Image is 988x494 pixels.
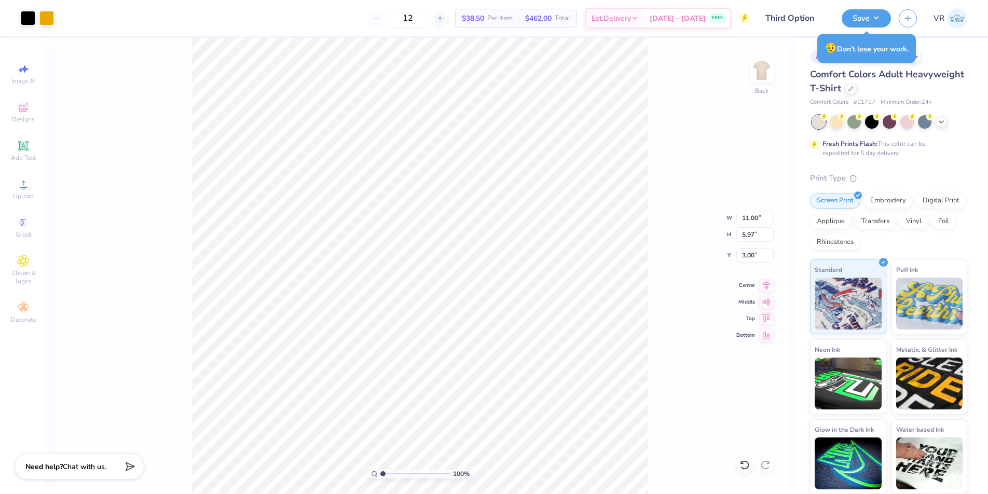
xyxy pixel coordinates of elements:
[822,140,877,148] strong: Fresh Prints Flash:
[896,264,918,275] span: Puff Ink
[758,8,834,29] input: Untitled Design
[810,193,860,209] div: Screen Print
[16,230,32,239] span: Greek
[712,15,723,22] span: FREE
[810,214,852,229] div: Applique
[453,469,470,478] span: 100 %
[842,9,891,28] button: Save
[810,50,852,63] div: # 510630A
[934,12,944,24] span: VR
[854,98,875,107] span: # C1717
[810,68,964,94] span: Comfort Colors Adult Heavyweight T-Shirt
[462,13,484,24] span: $38.50
[810,235,860,250] div: Rhinestones
[487,13,513,24] span: Per Item
[855,214,896,229] div: Transfers
[916,193,966,209] div: Digital Print
[810,98,848,107] span: Comfort Colors
[817,34,916,63] div: Don’t lose your work.
[592,13,631,24] span: Est. Delivery
[815,424,874,435] span: Glow in the Dark Ink
[11,77,36,85] span: Image AI
[896,424,944,435] span: Water based Ink
[736,315,755,322] span: Top
[525,13,552,24] span: $462.00
[822,139,950,158] div: This color can be expedited for 5 day delivery.
[5,269,42,285] span: Clipart & logos
[896,437,963,489] img: Water based Ink
[751,60,772,81] img: Back
[896,344,957,355] span: Metallic & Glitter Ink
[736,332,755,339] span: Bottom
[825,42,837,55] span: 😥
[896,278,963,330] img: Puff Ink
[650,13,706,24] span: [DATE] - [DATE]
[12,115,35,124] span: Designs
[11,315,36,324] span: Decorate
[815,344,840,355] span: Neon Ink
[881,98,932,107] span: Minimum Order: 24 +
[810,172,967,184] div: Print Type
[555,13,570,24] span: Total
[863,193,913,209] div: Embroidery
[934,8,967,29] a: VR
[13,192,34,200] span: Upload
[931,214,956,229] div: Foil
[896,358,963,409] img: Metallic & Glitter Ink
[388,9,428,28] input: – –
[755,86,769,95] div: Back
[11,154,36,162] span: Add Text
[947,8,967,29] img: Vincent Roxas
[63,462,106,472] span: Chat with us.
[815,437,882,489] img: Glow in the Dark Ink
[25,462,63,472] strong: Need help?
[815,264,842,275] span: Standard
[815,278,882,330] img: Standard
[899,214,928,229] div: Vinyl
[736,282,755,289] span: Center
[736,298,755,306] span: Middle
[815,358,882,409] img: Neon Ink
